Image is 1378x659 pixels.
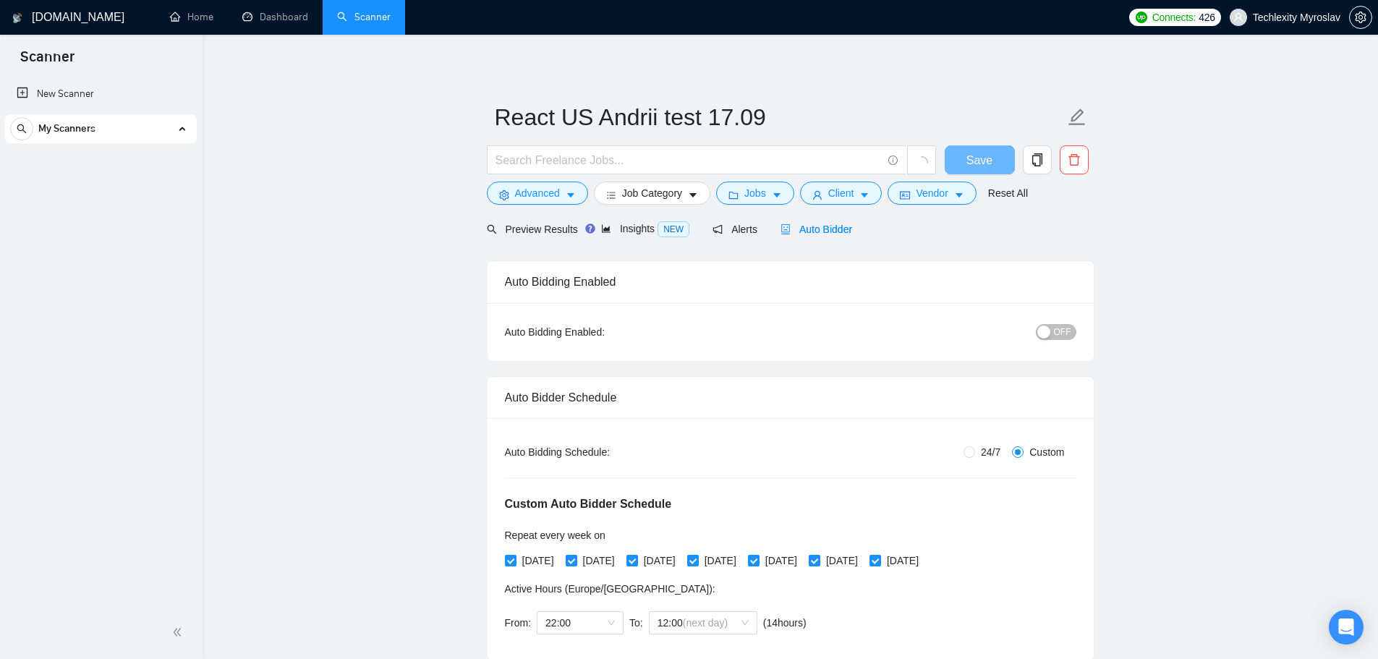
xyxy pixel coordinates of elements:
[516,553,560,569] span: [DATE]
[828,185,854,201] span: Client
[1060,153,1088,166] span: delete
[915,156,928,169] span: loading
[763,617,807,629] span: ( 14 hours)
[17,80,185,109] a: New Scanner
[622,185,682,201] span: Job Category
[1060,145,1089,174] button: delete
[1329,610,1364,645] div: Open Intercom Messenger
[499,190,509,200] span: setting
[812,190,822,200] span: user
[487,182,588,205] button: settingAdvancedcaret-down
[713,224,723,234] span: notification
[800,182,882,205] button: userClientcaret-down
[1054,324,1071,340] span: OFF
[487,224,578,235] span: Preview Results
[945,145,1015,174] button: Save
[781,224,852,235] span: Auto Bidder
[1068,108,1086,127] span: edit
[505,377,1076,418] div: Auto Bidder Schedule
[781,224,791,234] span: robot
[658,221,689,237] span: NEW
[629,617,643,629] span: To:
[760,553,803,569] span: [DATE]
[606,190,616,200] span: bars
[1199,9,1215,25] span: 426
[545,612,615,634] span: 22:00
[577,553,621,569] span: [DATE]
[495,99,1065,135] input: Scanner name...
[505,617,532,629] span: From:
[954,190,964,200] span: caret-down
[505,583,715,595] span: Active Hours ( Europe/[GEOGRAPHIC_DATA] ):
[11,124,33,134] span: search
[505,530,605,541] span: Repeat every week on
[1024,153,1051,166] span: copy
[916,185,948,201] span: Vendor
[496,151,882,169] input: Search Freelance Jobs...
[688,190,698,200] span: caret-down
[242,11,308,23] a: dashboardDashboard
[888,156,898,165] span: info-circle
[5,80,197,109] li: New Scanner
[699,553,742,569] span: [DATE]
[716,182,794,205] button: folderJobscaret-down
[505,496,672,513] h5: Custom Auto Bidder Schedule
[1349,12,1372,23] a: setting
[337,11,391,23] a: searchScanner
[881,553,924,569] span: [DATE]
[975,444,1006,460] span: 24/7
[601,223,689,234] span: Insights
[1023,145,1052,174] button: copy
[584,222,597,235] div: Tooltip anchor
[1349,6,1372,29] button: setting
[505,444,695,460] div: Auto Bidding Schedule:
[487,224,497,234] span: search
[888,182,976,205] button: idcardVendorcaret-down
[38,114,95,143] span: My Scanners
[900,190,910,200] span: idcard
[728,190,739,200] span: folder
[658,612,749,634] span: 12:00
[859,190,869,200] span: caret-down
[566,190,576,200] span: caret-down
[172,625,187,639] span: double-left
[1136,12,1147,23] img: upwork-logo.png
[638,553,681,569] span: [DATE]
[5,114,197,149] li: My Scanners
[515,185,560,201] span: Advanced
[1350,12,1371,23] span: setting
[10,117,33,140] button: search
[9,46,86,77] span: Scanner
[988,185,1028,201] a: Reset All
[683,617,728,629] span: (next day)
[170,11,213,23] a: homeHome
[594,182,710,205] button: barsJob Categorycaret-down
[1152,9,1196,25] span: Connects:
[820,553,864,569] span: [DATE]
[1233,12,1243,22] span: user
[12,7,22,30] img: logo
[505,324,695,340] div: Auto Bidding Enabled:
[505,261,1076,302] div: Auto Bidding Enabled
[713,224,757,235] span: Alerts
[744,185,766,201] span: Jobs
[601,224,611,234] span: area-chart
[1024,444,1070,460] span: Custom
[966,151,992,169] span: Save
[772,190,782,200] span: caret-down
